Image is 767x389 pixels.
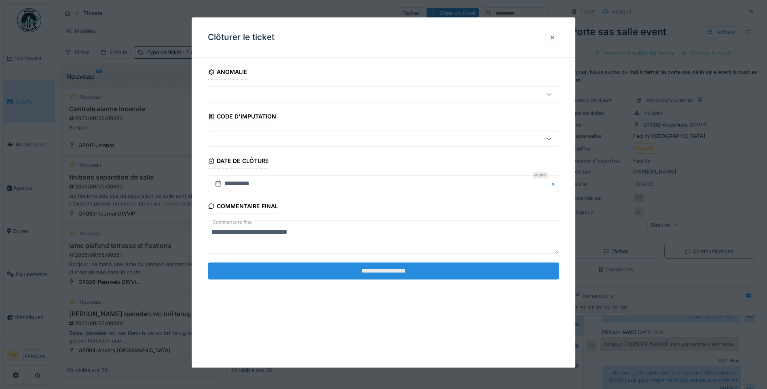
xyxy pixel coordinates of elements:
[550,175,559,192] button: Close
[208,155,269,169] div: Date de clôture
[208,201,278,214] div: Commentaire final
[208,66,247,80] div: Anomalie
[208,32,275,42] h3: Clôturer le ticket
[211,218,254,228] label: Commentaire final
[533,172,548,179] div: Requis
[208,110,276,124] div: Code d'imputation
